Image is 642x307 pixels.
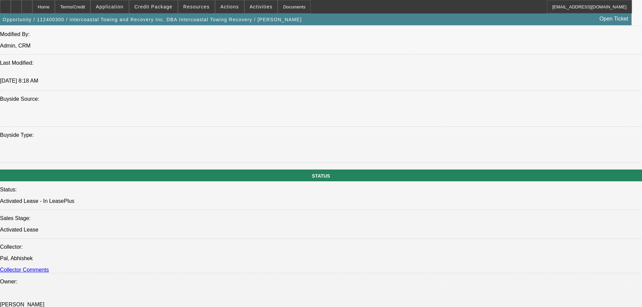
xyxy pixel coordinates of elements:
span: Actions [220,4,239,9]
span: STATUS [312,173,330,179]
span: Resources [183,4,210,9]
button: Resources [178,0,215,13]
span: Credit Package [134,4,173,9]
a: Open Ticket [597,13,631,25]
button: Activities [245,0,278,13]
span: Opportunity / 112400300 / Intercoastal Towing and Recovery Inc. DBA Intercoastal Towing Recovery ... [3,17,302,22]
button: Application [91,0,128,13]
button: Actions [215,0,244,13]
span: Application [96,4,123,9]
span: Activities [250,4,273,9]
button: Credit Package [129,0,178,13]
